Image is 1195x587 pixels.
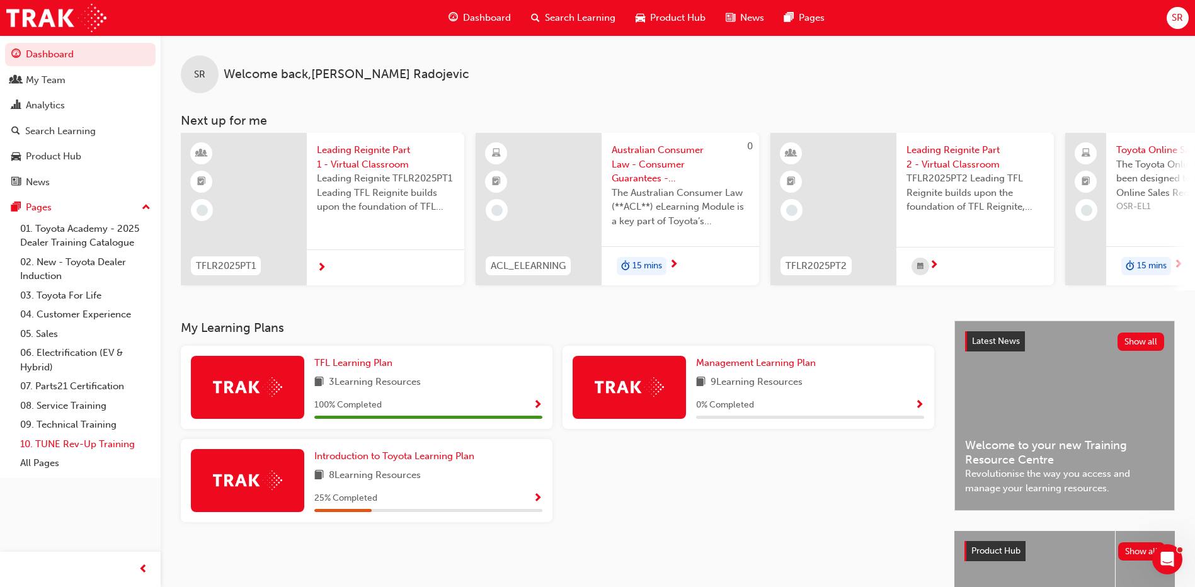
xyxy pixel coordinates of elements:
span: learningResourceType_INSTRUCTOR_LED-icon [197,145,206,162]
a: 01. Toyota Academy - 2025 Dealer Training Catalogue [15,219,156,253]
a: Product HubShow all [964,541,1165,561]
a: TFL Learning Plan [314,356,397,370]
span: book-icon [314,468,324,484]
span: ACL_ELEARNING [491,259,566,273]
a: guage-iconDashboard [438,5,521,31]
a: News [5,171,156,194]
span: duration-icon [621,258,630,275]
span: Welcome to your new Training Resource Centre [965,438,1164,467]
a: Analytics [5,94,156,117]
span: Pages [799,11,825,25]
a: 09. Technical Training [15,415,156,435]
a: Latest NewsShow all [965,331,1164,351]
span: Welcome back , [PERSON_NAME] Radojevic [224,67,469,82]
a: Latest NewsShow allWelcome to your new Training Resource CentreRevolutionise the way you access a... [954,321,1175,511]
span: Australian Consumer Law - Consumer Guarantees - eLearning module [612,143,749,186]
span: learningRecordVerb_NONE-icon [491,205,503,216]
span: news-icon [11,177,21,188]
span: Revolutionise the way you access and manage your learning resources. [965,467,1164,495]
span: Product Hub [971,545,1021,556]
span: 9 Learning Resources [711,375,803,390]
span: news-icon [726,10,735,26]
span: chart-icon [11,100,21,111]
span: people-icon [11,75,21,86]
a: 05. Sales [15,324,156,344]
span: News [740,11,764,25]
span: booktick-icon [492,174,501,190]
span: Leading Reignite Part 1 - Virtual Classroom [317,143,454,171]
a: car-iconProduct Hub [626,5,716,31]
span: laptop-icon [1082,145,1090,162]
a: news-iconNews [716,5,774,31]
span: prev-icon [139,562,148,578]
span: duration-icon [1126,258,1135,275]
span: 3 Learning Resources [329,375,421,390]
span: TFL Learning Plan [314,357,392,368]
span: up-icon [142,200,151,216]
span: next-icon [1174,259,1183,271]
img: Trak [6,4,106,32]
span: Latest News [972,336,1020,346]
span: 25 % Completed [314,491,377,506]
span: learningRecordVerb_NONE-icon [197,205,208,216]
img: Trak [595,377,664,397]
h3: My Learning Plans [181,321,934,335]
div: My Team [26,73,66,88]
span: learningRecordVerb_NONE-icon [1081,205,1092,216]
span: guage-icon [11,49,21,60]
span: Leading Reignite TFLR2025PT1 Leading TFL Reignite builds upon the foundation of TFL Reignite, rea... [317,171,454,214]
span: Product Hub [650,11,706,25]
div: Product Hub [26,149,81,164]
a: Search Learning [5,120,156,143]
button: Show all [1118,542,1165,561]
a: 10. TUNE Rev-Up Training [15,435,156,454]
span: Show Progress [533,493,542,504]
iframe: Intercom live chat [1152,544,1182,574]
div: Analytics [26,98,65,113]
span: TFLR2025PT2 [786,259,847,273]
button: Pages [5,196,156,219]
a: search-iconSearch Learning [521,5,626,31]
span: booktick-icon [787,174,796,190]
span: 0 [747,140,753,152]
span: search-icon [531,10,540,26]
span: 15 mins [1137,259,1167,273]
a: 03. Toyota For Life [15,286,156,305]
span: 15 mins [632,259,662,273]
a: All Pages [15,453,156,473]
span: 0 % Completed [696,398,754,413]
span: learningResourceType_ELEARNING-icon [492,145,501,162]
a: 02. New - Toyota Dealer Induction [15,253,156,286]
a: TFLR2025PT1Leading Reignite Part 1 - Virtual ClassroomLeading Reignite TFLR2025PT1 Leading TFL Re... [181,133,464,285]
span: Introduction to Toyota Learning Plan [314,450,474,462]
span: learningRecordVerb_NONE-icon [786,205,798,216]
span: 100 % Completed [314,398,382,413]
a: 06. Electrification (EV & Hybrid) [15,343,156,377]
span: SR [194,67,205,82]
span: pages-icon [784,10,794,26]
span: Show Progress [915,400,924,411]
span: calendar-icon [917,259,923,275]
h3: Next up for me [161,113,1195,128]
span: booktick-icon [1082,174,1090,190]
a: 0ACL_ELEARNINGAustralian Consumer Law - Consumer Guarantees - eLearning moduleThe Australian Cons... [476,133,759,285]
span: search-icon [11,126,20,137]
a: Management Learning Plan [696,356,821,370]
span: 8 Learning Resources [329,468,421,484]
div: Search Learning [25,124,96,139]
span: The Australian Consumer Law (**ACL**) eLearning Module is a key part of Toyota’s compliance progr... [612,186,749,229]
a: pages-iconPages [774,5,835,31]
span: car-icon [636,10,645,26]
span: pages-icon [11,202,21,214]
span: car-icon [11,151,21,162]
button: Show Progress [533,491,542,506]
div: Pages [26,200,52,215]
button: DashboardMy TeamAnalyticsSearch LearningProduct HubNews [5,40,156,196]
img: Trak [213,377,282,397]
a: 04. Customer Experience [15,305,156,324]
span: Search Learning [545,11,615,25]
span: booktick-icon [197,174,206,190]
span: TFLR2025PT1 [196,259,256,273]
